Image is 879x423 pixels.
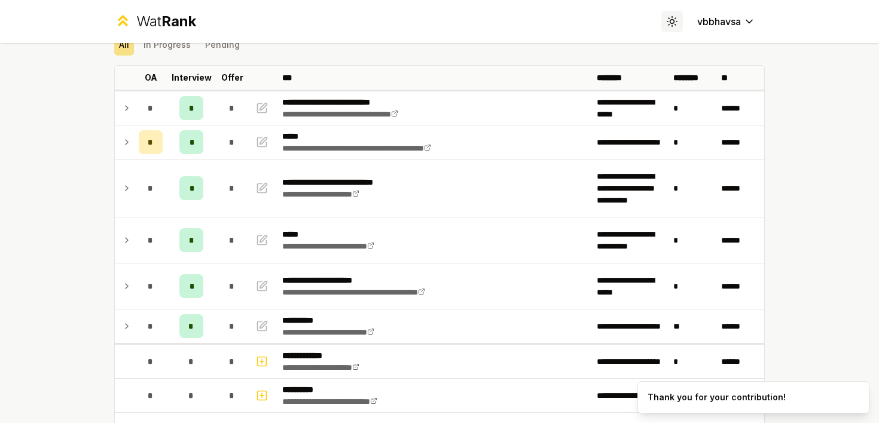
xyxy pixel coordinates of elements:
a: WatRank [114,12,196,31]
p: Offer [221,72,243,84]
span: vbbhavsa [697,14,741,29]
p: Interview [172,72,212,84]
div: Wat [136,12,196,31]
span: Rank [161,13,196,30]
button: In Progress [139,34,196,56]
p: OA [145,72,157,84]
button: All [114,34,134,56]
button: Pending [200,34,245,56]
div: Thank you for your contribution! [648,391,786,403]
button: vbbhavsa [688,11,765,32]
